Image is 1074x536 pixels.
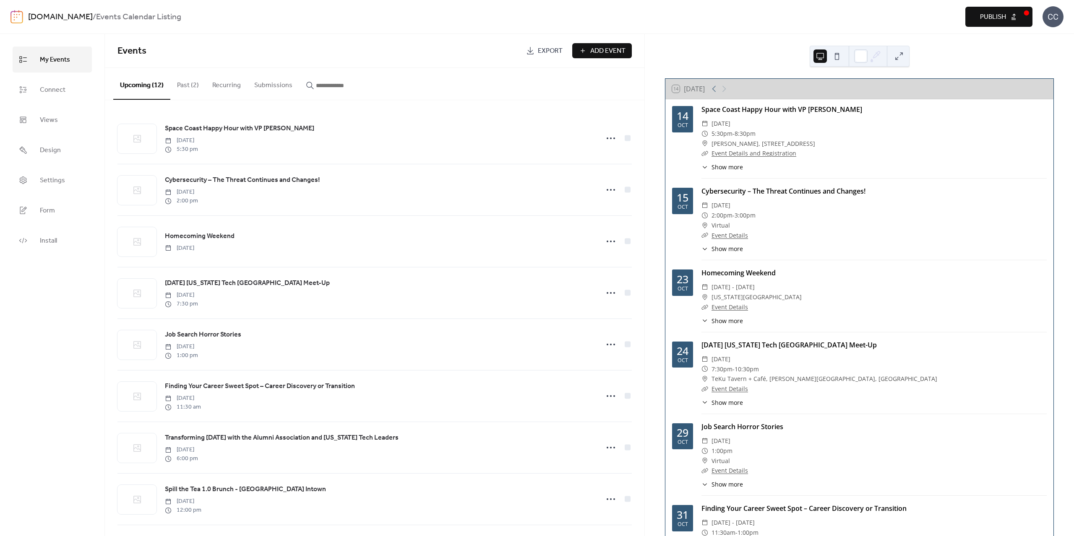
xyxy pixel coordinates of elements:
span: [DATE] [165,497,201,506]
span: [DATE] [712,200,730,210]
a: [DOMAIN_NAME] [28,9,93,25]
span: 10:30pm [735,364,759,374]
button: Past (2) [170,68,206,99]
button: Submissions [248,68,299,99]
span: Add Event [590,46,626,56]
span: Show more [712,480,743,489]
a: Views [13,107,92,133]
button: Upcoming (12) [113,68,170,100]
a: Event Details [712,303,748,311]
a: Form [13,197,92,223]
b: / [93,9,96,25]
span: Connect [40,83,65,97]
div: ​ [701,364,708,374]
div: ​ [701,466,708,476]
a: Design [13,137,92,163]
span: Spill the Tea 1.0 Brunch - [GEOGRAPHIC_DATA] Intown [165,484,326,495]
span: 8:30pm [735,129,756,139]
img: logo [10,10,23,23]
span: Install [40,234,57,248]
div: Oct [678,358,688,363]
a: Settings [13,167,92,193]
a: Job Search Horror Stories [701,422,783,431]
span: Cybersecurity – The Threat Continues and Changes! [165,175,320,185]
button: Recurring [206,68,248,99]
div: 23 [677,274,688,285]
a: My Events [13,47,92,73]
div: CC [1043,6,1064,27]
div: 14 [677,111,688,121]
div: 31 [677,510,688,520]
div: Oct [678,123,688,128]
span: Finding Your Career Sweet Spot – Career Discovery or Transition [165,381,355,391]
span: 5:30 pm [165,145,198,154]
span: 1:00pm [712,446,733,456]
span: [DATE] [165,188,198,197]
div: ​ [701,302,708,312]
button: Add Event [572,43,632,58]
span: Virtual [712,456,730,466]
span: Transforming [DATE] with the Alumni Association and [US_STATE] Tech Leaders [165,433,399,443]
a: Transforming [DATE] with the Alumni Association and [US_STATE] Tech Leaders [165,432,399,443]
a: [DATE] [US_STATE] Tech [GEOGRAPHIC_DATA] Meet-Up [701,340,877,350]
a: Event Details [712,466,748,474]
span: [DATE] [165,394,201,403]
span: Job Search Horror Stories [165,330,241,340]
span: 5:30pm [712,129,733,139]
a: Event Details [712,231,748,239]
span: My Events [40,53,70,67]
div: Oct [678,522,688,527]
span: 6:00 pm [165,454,198,463]
div: ​ [701,282,708,292]
div: ​ [701,316,708,325]
span: [DATE] - [DATE] [712,518,755,528]
span: - [733,210,735,220]
div: 29 [677,427,688,438]
span: Show more [712,163,743,171]
div: ​ [701,374,708,384]
button: ​Show more [701,316,743,325]
a: Event Details and Registration [712,149,796,157]
span: Settings [40,174,65,187]
span: Show more [712,244,743,253]
span: Space Coast Happy Hour with VP [PERSON_NAME] [165,124,314,134]
div: ​ [701,200,708,210]
span: Homecoming Weekend [165,231,235,241]
span: [DATE] - [DATE] [712,282,755,292]
span: [US_STATE][GEOGRAPHIC_DATA] [712,292,802,302]
button: ​Show more [701,398,743,407]
div: ​ [701,480,708,489]
span: - [733,364,735,374]
span: [DATE] [712,354,730,364]
span: Events [117,42,146,60]
span: [DATE] [165,244,194,253]
a: Homecoming Weekend [701,268,776,277]
span: Views [40,114,58,127]
span: 3:00pm [735,210,756,220]
a: Finding Your Career Sweet Spot – Career Discovery or Transition [701,504,907,513]
span: Form [40,204,55,218]
span: [DATE] [165,445,198,454]
a: Space Coast Happy Hour with VP [PERSON_NAME] [701,105,862,114]
span: Design [40,144,61,157]
a: Finding Your Career Sweet Spot – Career Discovery or Transition [165,381,355,392]
a: [DATE] [US_STATE] Tech [GEOGRAPHIC_DATA] Meet-Up [165,278,330,289]
div: 15 [677,192,688,203]
div: ​ [701,139,708,149]
span: [PERSON_NAME], [STREET_ADDRESS] [712,139,815,149]
div: ​ [701,244,708,253]
div: ​ [701,384,708,394]
div: ​ [701,354,708,364]
button: ​Show more [701,163,743,171]
button: ​Show more [701,480,743,489]
div: ​ [701,220,708,230]
div: ​ [701,129,708,139]
span: [DATE] [712,119,730,129]
div: ​ [701,210,708,220]
a: Export [520,43,569,58]
a: Spill the Tea 1.0 Brunch - [GEOGRAPHIC_DATA] Intown [165,484,326,495]
button: ​Show more [701,244,743,253]
span: 7:30 pm [165,300,198,308]
div: Oct [678,286,688,292]
div: ​ [701,518,708,528]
